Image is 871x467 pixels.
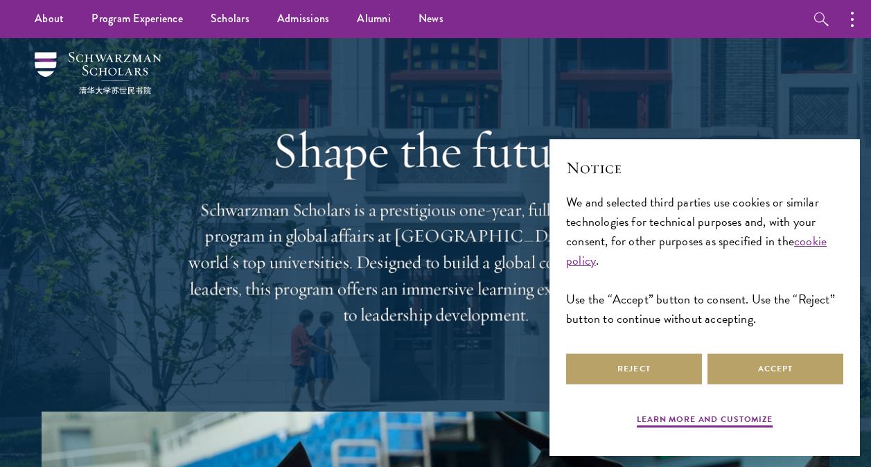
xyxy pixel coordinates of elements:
button: Reject [566,353,702,385]
h1: Shape the future. [186,121,685,179]
a: cookie policy [566,231,827,270]
img: Schwarzman Scholars [35,52,161,94]
p: Schwarzman Scholars is a prestigious one-year, fully funded master’s program in global affairs at... [186,197,685,328]
button: Accept [707,353,843,385]
div: We and selected third parties use cookies or similar technologies for technical purposes and, wit... [566,193,843,329]
button: Learn more and customize [637,413,773,430]
h2: Notice [566,156,843,179]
